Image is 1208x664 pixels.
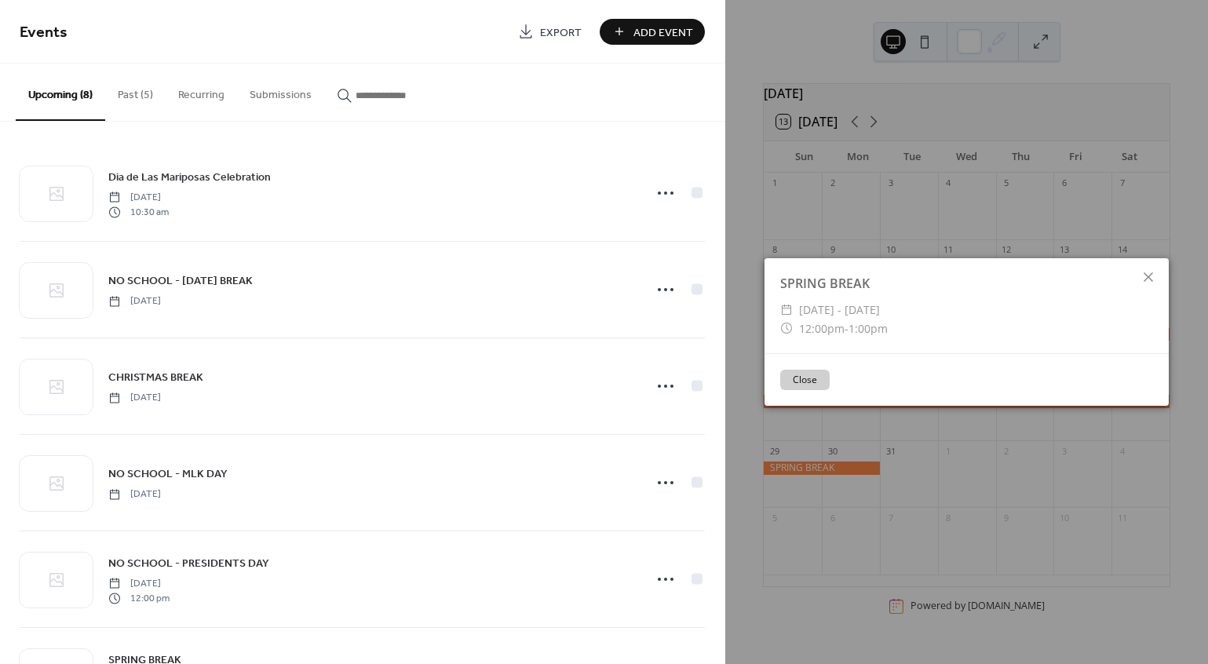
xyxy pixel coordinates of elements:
[108,556,269,572] span: NO SCHOOL - PRESIDENTS DAY
[108,466,228,483] span: NO SCHOOL - MLK DAY
[108,191,169,205] span: [DATE]
[799,321,845,336] span: 12:00pm
[633,24,693,41] span: Add Event
[108,272,253,290] a: NO SCHOOL - [DATE] BREAK
[108,205,169,219] span: 10:30 am
[799,301,880,319] span: [DATE] - [DATE]
[108,487,161,502] span: [DATE]
[780,370,830,390] button: Close
[16,64,105,121] button: Upcoming (8)
[845,321,849,336] span: -
[108,168,271,186] a: Dia de Las Mariposas Celebration
[540,24,582,41] span: Export
[20,17,68,48] span: Events
[105,64,166,119] button: Past (5)
[108,465,228,483] a: NO SCHOOL - MLK DAY
[780,301,793,319] div: ​
[849,321,888,336] span: 1:00pm
[108,554,269,572] a: NO SCHOOL - PRESIDENTS DAY
[765,274,1169,293] div: SPRING BREAK
[108,577,170,591] span: [DATE]
[600,19,705,45] button: Add Event
[166,64,237,119] button: Recurring
[108,370,203,386] span: CHRISTMAS BREAK
[237,64,324,119] button: Submissions
[108,170,271,186] span: Dia de Las Mariposas Celebration
[108,591,170,605] span: 12:00 pm
[780,319,793,338] div: ​
[108,273,253,290] span: NO SCHOOL - [DATE] BREAK
[506,19,593,45] a: Export
[108,368,203,386] a: CHRISTMAS BREAK
[108,391,161,405] span: [DATE]
[108,294,161,308] span: [DATE]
